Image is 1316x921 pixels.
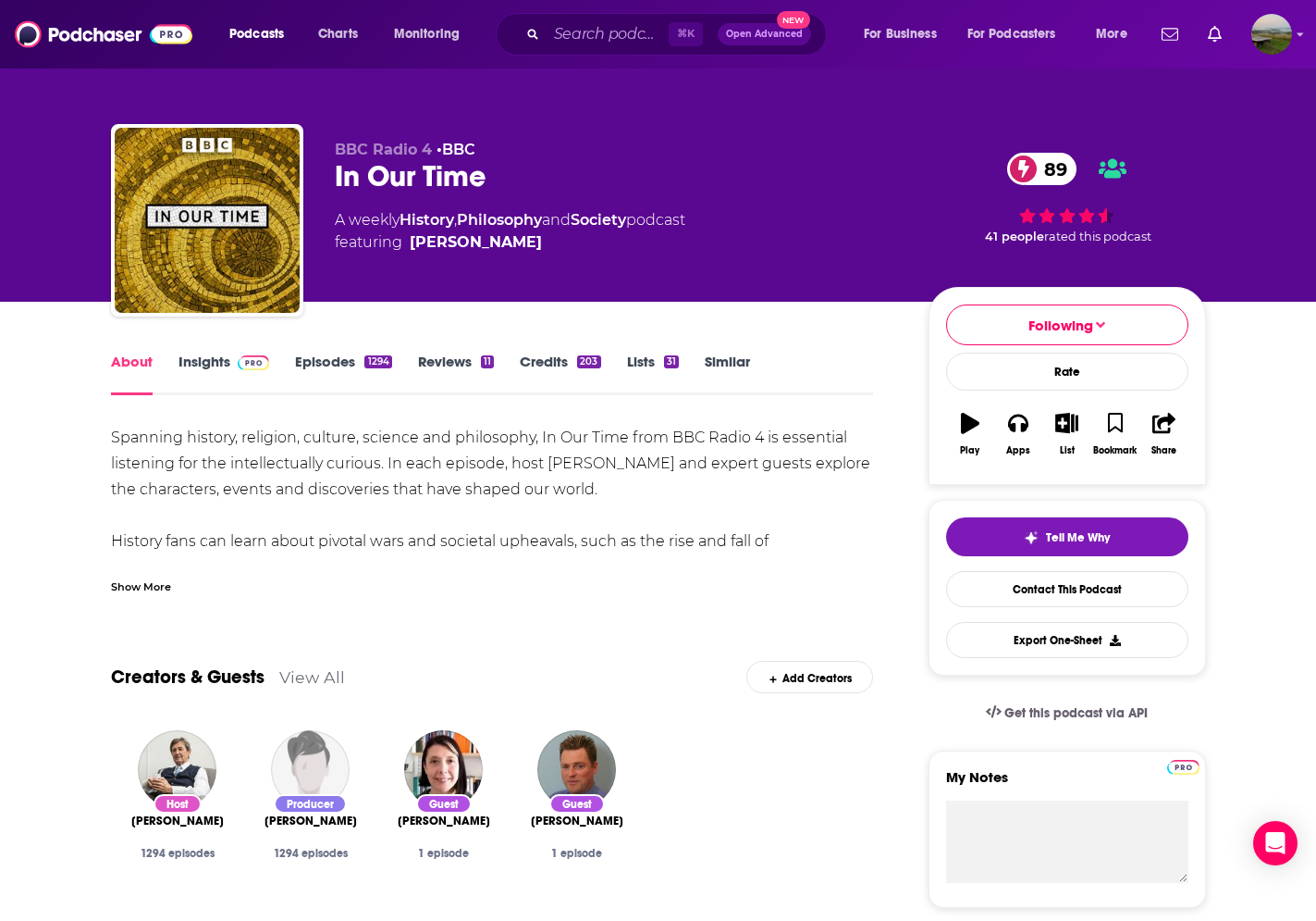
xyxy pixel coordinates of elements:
div: 1294 episodes [259,847,363,860]
a: Similar [705,353,750,395]
span: Following [1028,317,1093,334]
a: Pro website [1167,757,1199,775]
a: Get this podcast via API [971,691,1163,736]
a: Contact This Podcast [946,571,1188,607]
button: tell me why sparkleTell Me Why [946,517,1188,556]
div: Producer [274,794,347,814]
button: open menu [216,19,308,49]
img: Podchaser - Follow, Share and Rate Podcasts [15,17,192,52]
button: open menu [955,19,1083,49]
button: Following [946,305,1188,345]
div: 1 episode [525,847,629,860]
a: Show notifications dropdown [1154,19,1186,50]
button: Bookmark [1091,401,1139,467]
div: 1294 [364,355,391,368]
img: In Our Time [115,128,300,313]
label: My Notes [946,768,1188,801]
div: Guest [416,794,472,814]
img: User Profile [1251,14,1292,55]
a: Simon Tillotson [264,814,357,828]
img: Podchaser Pro [238,355,270,370]
div: Bookmark [1093,445,1137,456]
span: BBC Radio 4 [335,141,432,158]
span: Monitoring [394,21,460,47]
a: 89 [1007,153,1076,185]
div: Open Intercom Messenger [1253,821,1298,865]
img: Melvyn Bragg [138,730,216,809]
a: Episodes1294 [295,353,391,395]
span: [PERSON_NAME] [264,814,357,828]
span: and [542,211,571,229]
button: open menu [1083,19,1150,49]
a: BBC [442,141,475,158]
button: Show profile menu [1251,14,1292,55]
a: Laura Salisbury [398,814,490,828]
span: More [1096,21,1127,47]
button: List [1042,401,1090,467]
button: open menu [381,19,484,49]
div: Search podcasts, credits, & more... [513,13,844,56]
span: Charts [318,21,358,47]
button: Apps [994,401,1042,467]
button: open menu [851,19,960,49]
img: Simon Tillotson [271,730,350,809]
div: 31 [664,355,679,368]
span: featuring [335,231,685,254]
div: Add Creators [746,661,873,693]
a: History [400,211,454,229]
input: Search podcasts, credits, & more... [547,19,669,49]
a: Mark A. Maslin [531,814,623,828]
a: Melvyn Bragg [131,814,224,828]
div: Rate [946,353,1188,391]
span: Logged in as hlrobbins [1251,14,1292,55]
a: Credits203 [520,353,600,395]
span: , [454,211,457,229]
button: Share [1139,401,1187,467]
span: For Business [864,21,937,47]
span: New [777,11,810,29]
a: View All [279,667,345,687]
a: Lists31 [627,353,679,395]
button: Play [946,401,994,467]
button: Open AdvancedNew [718,23,811,45]
span: rated this podcast [1044,230,1151,243]
a: Creators & Guests [111,666,264,689]
span: ⌘ K [669,22,703,46]
span: 89 [1026,153,1076,185]
div: Apps [1006,445,1030,456]
span: Podcasts [229,21,284,47]
div: Play [960,445,979,456]
a: Philosophy [457,211,542,229]
span: Get this podcast via API [1004,705,1148,721]
a: InsightsPodchaser Pro [178,353,270,395]
div: Share [1151,445,1176,456]
img: Mark A. Maslin [537,730,616,809]
div: 1 episode [392,847,496,860]
span: 41 people [985,230,1044,243]
a: Show notifications dropdown [1200,19,1229,50]
span: For Podcasters [967,21,1056,47]
a: Reviews11 [418,353,494,395]
a: Charts [306,19,369,49]
div: Guest [549,794,605,814]
span: [PERSON_NAME] [531,814,623,828]
img: Laura Salisbury [404,730,483,809]
div: Host [154,794,202,814]
div: 203 [577,355,600,368]
span: • [437,141,475,158]
span: Tell Me Why [1046,530,1110,545]
span: Open Advanced [726,30,803,39]
img: tell me why sparkle [1024,530,1039,545]
div: 89 41 peoplerated this podcast [929,141,1206,255]
span: [PERSON_NAME] [398,814,490,828]
button: Export One-Sheet [946,622,1188,658]
span: [PERSON_NAME] [131,814,224,828]
img: Podchaser Pro [1167,760,1199,775]
a: Society [571,211,626,229]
